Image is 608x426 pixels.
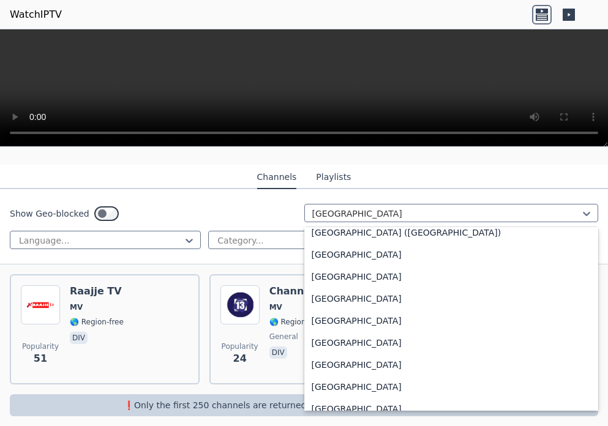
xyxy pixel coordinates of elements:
span: MV [70,302,83,312]
button: Channels [257,166,297,189]
span: 24 [233,351,247,366]
span: Popularity [22,342,59,351]
div: [GEOGRAPHIC_DATA] [304,376,599,398]
span: 🌎 Region-free [269,317,323,327]
p: div [269,346,287,359]
p: ❗️Only the first 250 channels are returned, use the filters to narrow down channels. [15,399,593,411]
a: WatchIPTV [10,7,62,22]
div: [GEOGRAPHIC_DATA] [304,266,599,288]
span: general [269,332,298,342]
span: 51 [34,351,47,366]
p: div [70,332,88,344]
div: [GEOGRAPHIC_DATA] [304,354,599,376]
label: Show Geo-blocked [10,207,89,220]
div: [GEOGRAPHIC_DATA] [304,288,599,310]
div: [GEOGRAPHIC_DATA] [304,244,599,266]
span: MV [269,302,282,312]
h6: Channel 13 [269,285,331,297]
div: [GEOGRAPHIC_DATA] [304,332,599,354]
button: Playlists [316,166,351,189]
div: [GEOGRAPHIC_DATA] [304,310,599,332]
img: Raajje TV [21,285,60,324]
img: Channel 13 [220,285,260,324]
div: [GEOGRAPHIC_DATA] [304,398,599,420]
div: [GEOGRAPHIC_DATA] ([GEOGRAPHIC_DATA]) [304,222,599,244]
h6: Raajje TV [70,285,124,297]
span: 🌎 Region-free [70,317,124,327]
span: Popularity [222,342,258,351]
